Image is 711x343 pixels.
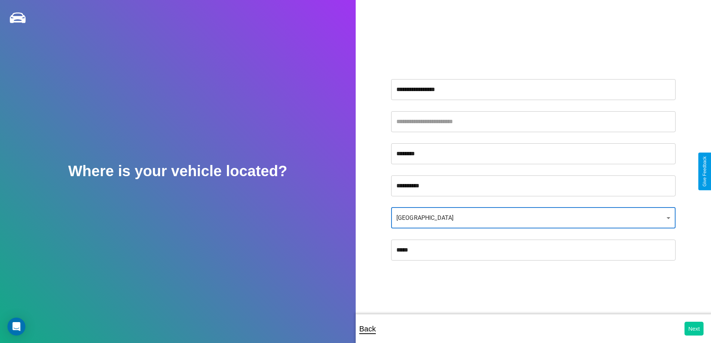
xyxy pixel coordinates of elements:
div: [GEOGRAPHIC_DATA] [391,208,676,228]
div: Open Intercom Messenger [7,318,25,336]
h2: Where is your vehicle located? [68,163,287,180]
div: Give Feedback [702,156,707,187]
button: Next [685,322,704,336]
p: Back [359,322,376,336]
